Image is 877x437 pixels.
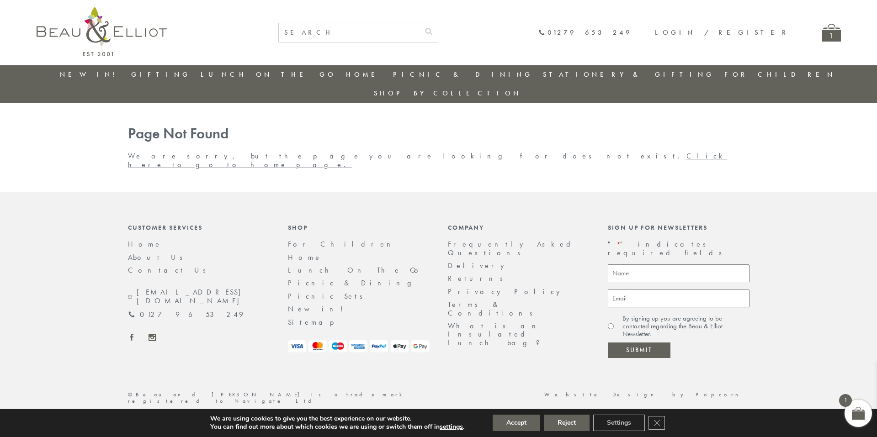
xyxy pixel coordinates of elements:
a: Lunch On The Go [288,265,424,275]
a: Picnic Sets [288,291,369,301]
a: Privacy Policy [448,287,565,296]
label: By signing up you are agreeing to be contacted regarding the Beau & Elliot Newsletter. [622,315,749,338]
p: " " indicates required fields [608,240,749,257]
a: Gifting [131,70,191,79]
img: payment-logos.png [288,340,430,353]
img: logo [37,7,167,56]
a: Terms & Conditions [448,300,539,317]
a: 01279 653 249 [128,311,243,319]
input: Submit [608,342,670,358]
a: Delivery [448,261,509,270]
a: Picnic & Dining [393,70,533,79]
a: Frequently Asked Questions [448,239,576,257]
button: Close GDPR Cookie Banner [648,416,665,430]
a: Contact Us [128,265,212,275]
a: Login / Register [655,28,790,37]
span: 1 [839,394,852,407]
a: Picnic & Dining [288,278,420,288]
a: What is an Insulated Lunch bag? [448,321,547,347]
a: 01279 653 249 [538,29,632,37]
div: We are sorry, but the page you are looking for does not exist. [119,126,759,169]
input: Name [608,264,749,282]
a: For Children [724,70,835,79]
div: Shop [288,224,430,231]
a: Returns [448,274,509,283]
input: SEARCH [279,23,420,42]
a: About Us [128,253,189,262]
a: Shop by collection [374,89,521,98]
a: New in! [288,304,350,314]
a: New in! [60,70,121,79]
div: Sign up for newsletters [608,224,749,231]
a: For Children [288,239,398,249]
a: Sitemap [288,317,346,327]
p: We are using cookies to give you the best experience on our website. [210,415,464,423]
a: Home [346,70,383,79]
a: Home [128,239,162,249]
a: Website Design by Popcorn [544,391,749,398]
div: Customer Services [128,224,270,231]
button: Accept [493,415,540,431]
a: Stationery & Gifting [543,70,714,79]
a: Click here to go to home page. [128,151,728,169]
a: Home [288,253,322,262]
a: Lunch On The Go [201,70,336,79]
a: [EMAIL_ADDRESS][DOMAIN_NAME] [128,288,270,305]
a: 1 [822,24,841,42]
button: settings [440,423,463,431]
h1: Page Not Found [128,126,749,142]
div: Company [448,224,590,231]
button: Reject [544,415,590,431]
div: ©Beau and [PERSON_NAME] is a trademark registered to Navigate Ltd. [119,392,439,405]
input: Email [608,290,749,307]
p: You can find out more about which cookies we are using or switch them off in . [210,423,464,431]
button: Settings [593,415,645,431]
